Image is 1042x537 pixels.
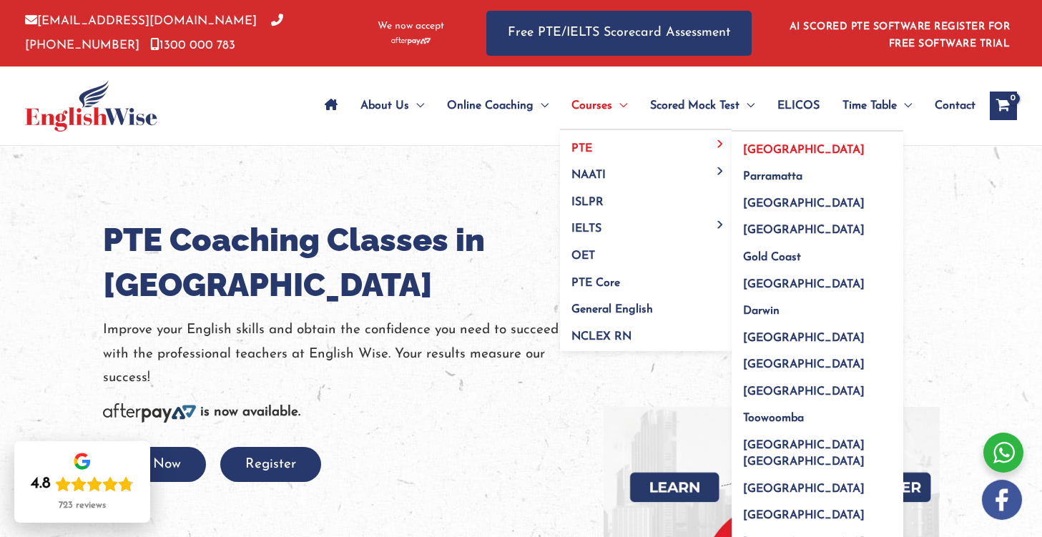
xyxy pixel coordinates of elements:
[743,279,865,290] span: [GEOGRAPHIC_DATA]
[743,332,865,344] span: [GEOGRAPHIC_DATA]
[732,400,903,428] a: Toowoomba
[732,212,903,240] a: [GEOGRAPHIC_DATA]
[743,510,865,521] span: [GEOGRAPHIC_DATA]
[571,197,604,208] span: ISLPR
[650,81,739,131] span: Scored Mock Test
[781,10,1017,56] aside: Header Widget 1
[571,169,606,181] span: NAATI
[732,428,903,471] a: [GEOGRAPHIC_DATA] [GEOGRAPHIC_DATA]
[923,81,975,131] a: Contact
[560,130,732,157] a: PTEMenu Toggle
[360,81,409,131] span: About Us
[732,159,903,186] a: Parramatta
[732,240,903,267] a: Gold Coast
[560,81,639,131] a: CoursesMenu Toggle
[639,81,766,131] a: Scored Mock TestMenu Toggle
[743,225,865,236] span: [GEOGRAPHIC_DATA]
[378,19,444,34] span: We now accept
[732,132,903,159] a: [GEOGRAPHIC_DATA]
[560,265,732,292] a: PTE Core
[391,37,431,45] img: Afterpay-Logo
[732,185,903,212] a: [GEOGRAPHIC_DATA]
[739,81,755,131] span: Menu Toggle
[712,167,729,174] span: Menu Toggle
[897,81,912,131] span: Menu Toggle
[31,474,51,494] div: 4.8
[732,471,903,498] a: [GEOGRAPHIC_DATA]
[777,81,820,131] span: ELICOS
[31,474,134,494] div: Rating: 4.8 out of 5
[990,92,1017,120] a: View Shopping Cart, empty
[732,293,903,320] a: Darwin
[99,458,206,471] a: Call Now
[409,81,424,131] span: Menu Toggle
[743,359,865,370] span: [GEOGRAPHIC_DATA]
[743,413,804,424] span: Toowoomba
[560,238,732,265] a: OET
[560,157,732,184] a: NAATIMenu Toggle
[790,21,1011,49] a: AI SCORED PTE SOFTWARE REGISTER FOR FREE SOFTWARE TRIAL
[743,386,865,398] span: [GEOGRAPHIC_DATA]
[349,81,436,131] a: About UsMenu Toggle
[534,81,549,131] span: Menu Toggle
[732,373,903,400] a: [GEOGRAPHIC_DATA]
[25,15,257,27] a: [EMAIL_ADDRESS][DOMAIN_NAME]
[571,277,620,289] span: PTE Core
[103,403,196,423] img: Afterpay-Logo
[935,81,975,131] span: Contact
[103,318,582,390] p: Improve your English skills and obtain the confidence you need to succeed with the professional t...
[766,81,831,131] a: ELICOS
[560,211,732,238] a: IELTSMenu Toggle
[99,447,206,482] button: Call Now
[220,447,321,482] button: Register
[571,331,631,343] span: NCLEX RN
[732,498,903,525] a: [GEOGRAPHIC_DATA]
[571,223,601,235] span: IELTS
[200,405,300,419] b: is now available.
[743,483,865,495] span: [GEOGRAPHIC_DATA]
[571,143,592,154] span: PTE
[447,81,534,131] span: Online Coaching
[25,15,283,51] a: [PHONE_NUMBER]
[59,500,106,511] div: 723 reviews
[732,347,903,374] a: [GEOGRAPHIC_DATA]
[25,80,157,132] img: cropped-ew-logo
[743,440,865,468] span: [GEOGRAPHIC_DATA] [GEOGRAPHIC_DATA]
[571,81,612,131] span: Courses
[571,304,653,315] span: General English
[220,458,321,471] a: Register
[743,252,801,263] span: Gold Coast
[486,11,752,56] a: Free PTE/IELTS Scorecard Assessment
[436,81,560,131] a: Online CoachingMenu Toggle
[560,184,732,211] a: ISLPR
[743,171,802,182] span: Parramatta
[743,198,865,210] span: [GEOGRAPHIC_DATA]
[732,266,903,293] a: [GEOGRAPHIC_DATA]
[743,305,780,317] span: Darwin
[612,81,627,131] span: Menu Toggle
[831,81,923,131] a: Time TableMenu Toggle
[313,81,975,131] nav: Site Navigation: Main Menu
[982,480,1022,520] img: white-facebook.png
[842,81,897,131] span: Time Table
[103,217,582,307] h1: PTE Coaching Classes in [GEOGRAPHIC_DATA]
[732,320,903,347] a: [GEOGRAPHIC_DATA]
[571,250,595,262] span: OET
[560,292,732,319] a: General English
[712,220,729,228] span: Menu Toggle
[743,144,865,156] span: [GEOGRAPHIC_DATA]
[712,140,729,148] span: Menu Toggle
[150,39,235,51] a: 1300 000 783
[560,318,732,351] a: NCLEX RN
